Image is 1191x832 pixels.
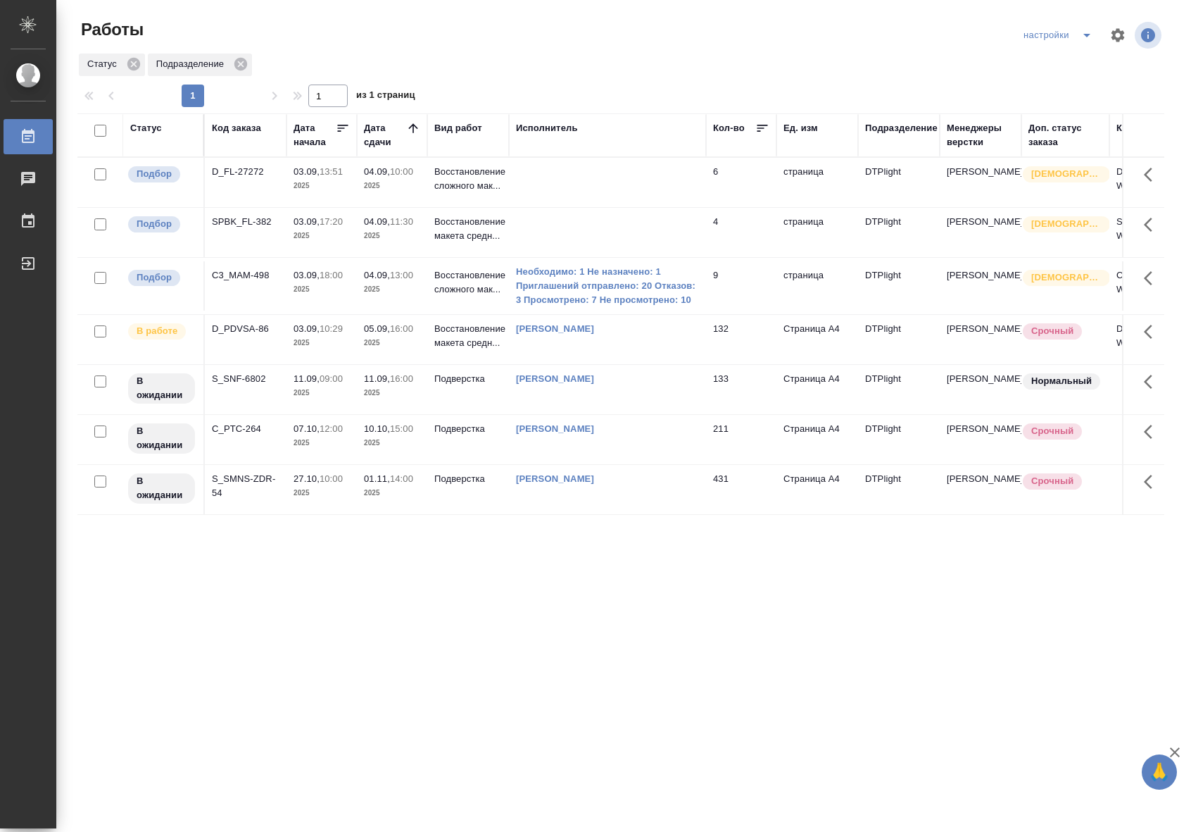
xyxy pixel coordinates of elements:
button: Здесь прячутся важные кнопки [1135,158,1169,192]
p: 07.10, [294,423,320,434]
p: Подбор [137,217,172,231]
span: Посмотреть информацию [1135,22,1164,49]
p: Срочный [1031,474,1073,488]
p: 03.09, [294,166,320,177]
p: Подбор [137,167,172,181]
button: Здесь прячутся важные кнопки [1135,315,1169,349]
div: Дата сдачи [364,121,406,149]
td: D_PDVSA-86-WK-025 [1109,315,1191,364]
p: [DEMOGRAPHIC_DATA] [1031,167,1102,181]
div: Кол-во [713,121,745,135]
p: 2025 [294,336,350,350]
p: Подверстка [434,422,502,436]
p: 2025 [294,282,350,297]
div: D_PDVSA-86 [212,322,279,336]
td: DTPlight [858,465,940,514]
td: страница [776,261,858,311]
div: Менеджеры верстки [947,121,1014,149]
div: Подразделение [865,121,938,135]
p: 10.10, [364,423,390,434]
div: Можно подбирать исполнителей [127,215,196,234]
p: 03.09, [294,216,320,227]
td: 211 [706,415,776,464]
p: 2025 [294,486,350,500]
div: Доп. статус заказа [1028,121,1102,149]
p: 2025 [294,179,350,193]
p: 2025 [294,386,350,400]
p: 2025 [364,436,420,450]
p: [DEMOGRAPHIC_DATA] [1031,217,1102,231]
p: 10:00 [390,166,413,177]
div: Ед. изм [783,121,818,135]
button: Здесь прячутся важные кнопки [1135,365,1169,399]
p: Подразделение [156,57,229,71]
div: Исполнитель назначен, приступать к работе пока рано [127,372,196,405]
p: 11:30 [390,216,413,227]
td: DTPlight [858,315,940,364]
td: D_FL-27272-WK-003 [1109,158,1191,207]
p: 2025 [294,436,350,450]
div: Исполнитель назначен, приступать к работе пока рано [127,472,196,505]
p: 13:00 [390,270,413,280]
p: Срочный [1031,324,1073,338]
p: 04.09, [364,166,390,177]
p: [PERSON_NAME] [947,268,1014,282]
div: Вид работ [434,121,482,135]
p: Подверстка [434,372,502,386]
span: из 1 страниц [356,87,415,107]
div: Исполнитель назначен, приступать к работе пока рано [127,422,196,455]
p: [PERSON_NAME] [947,372,1014,386]
td: страница [776,208,858,257]
p: [PERSON_NAME] [947,165,1014,179]
div: Подразделение [148,54,252,76]
td: 132 [706,315,776,364]
p: 2025 [364,486,420,500]
div: SPBK_FL-382 [212,215,279,229]
p: Восстановление макета средн... [434,322,502,350]
p: [PERSON_NAME] [947,422,1014,436]
td: Страница А4 [776,365,858,414]
div: C3_MAM-498 [212,268,279,282]
td: Страница А4 [776,415,858,464]
a: [PERSON_NAME] [516,323,594,334]
p: 10:29 [320,323,343,334]
span: 🙏 [1147,757,1171,787]
td: DTPlight [858,208,940,257]
p: 27.10, [294,473,320,484]
p: В работе [137,324,177,338]
td: DTPlight [858,365,940,414]
div: Статус [79,54,145,76]
p: 16:00 [390,323,413,334]
td: C3_MAM-498-WK-021 [1109,261,1191,311]
div: Можно подбирать исполнителей [127,165,196,184]
div: Код заказа [212,121,261,135]
p: 2025 [364,336,420,350]
p: 2025 [364,229,420,243]
p: В ожидании [137,424,187,452]
div: Дата начала [294,121,336,149]
button: Здесь прячутся важные кнопки [1135,465,1169,499]
p: В ожидании [137,374,187,402]
p: 2025 [364,282,420,297]
div: split button [1020,24,1101,46]
p: 2025 [364,386,420,400]
p: 01.11, [364,473,390,484]
td: 431 [706,465,776,514]
td: Страница А4 [776,465,858,514]
p: 11.09, [294,373,320,384]
div: S_SMNS-ZDR-54 [212,472,279,500]
p: Подбор [137,271,172,285]
a: Необходимо: 1 Не назначено: 1 Приглашений отправлено: 20 Отказов: 3 Просмотрено: 7 Не просмотрено... [516,265,699,307]
button: Здесь прячутся важные кнопки [1135,261,1169,295]
td: DTPlight [858,415,940,464]
div: C_PTC-264 [212,422,279,436]
span: Работы [77,18,144,41]
div: Исполнитель [516,121,578,135]
a: [PERSON_NAME] [516,373,594,384]
p: 16:00 [390,373,413,384]
p: 03.09, [294,270,320,280]
button: Здесь прячутся важные кнопки [1135,208,1169,242]
p: 14:00 [390,473,413,484]
p: [DEMOGRAPHIC_DATA] [1031,271,1102,285]
td: SPBK_FL-382-WK-010 [1109,208,1191,257]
